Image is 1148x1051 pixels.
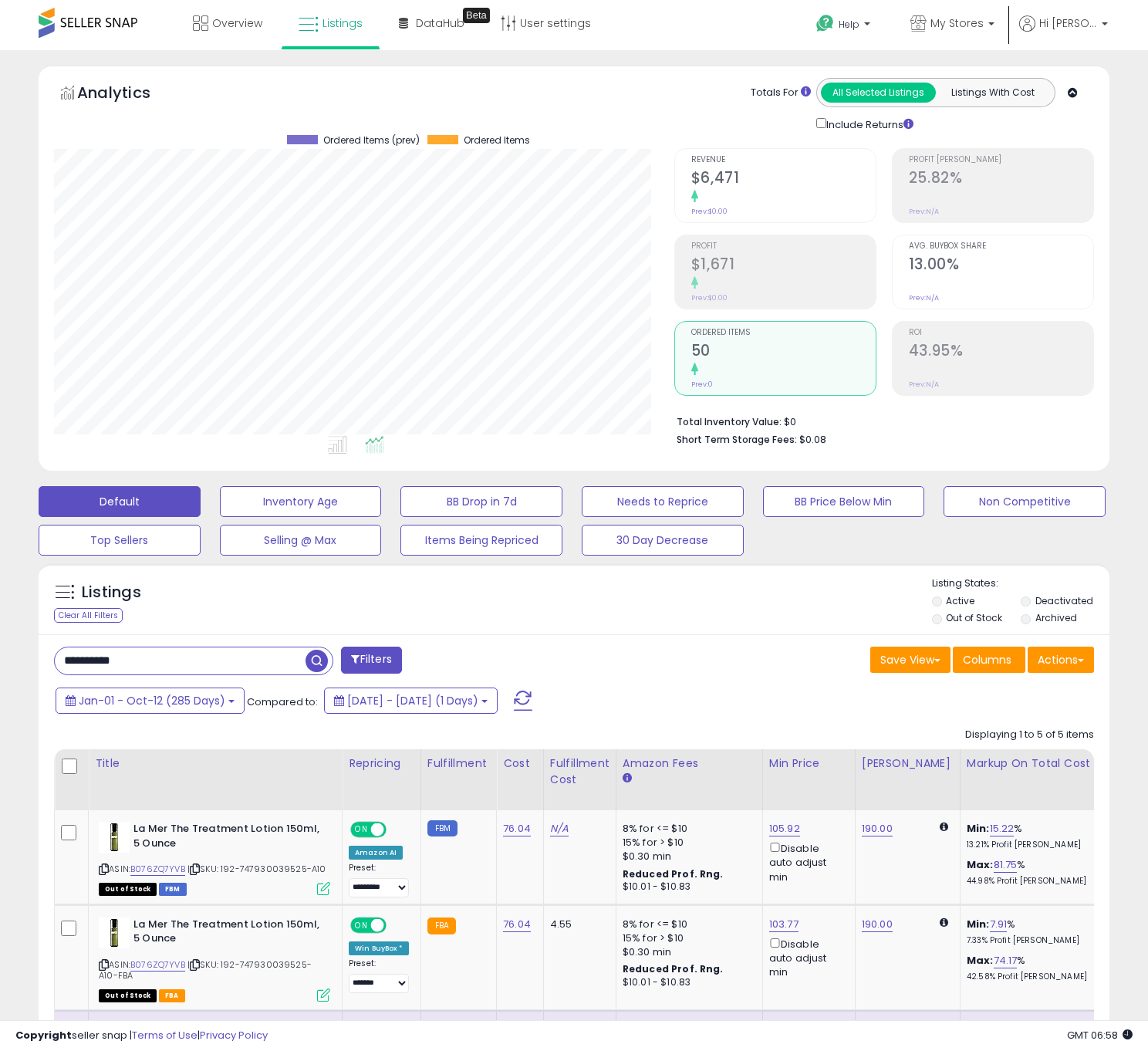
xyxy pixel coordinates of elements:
[990,821,1015,836] a: 15.22
[79,693,225,708] span: Jan-01 - Oct-12 (285 Days)
[623,945,751,959] div: $0.30 min
[960,749,1106,810] th: The percentage added to the cost of goods (COGS) that forms the calculator for Min & Max prices.
[550,755,609,788] div: Fulfillment Cost
[15,1028,72,1043] strong: Copyright
[967,822,1095,850] div: %
[691,207,728,216] small: Prev: $0.00
[935,83,1050,103] button: Listings With Cost
[349,958,409,993] div: Preset:
[623,976,751,989] div: $10.01 - $10.83
[323,135,420,146] span: Ordered Items (prev)
[967,954,1095,982] div: %
[967,917,990,931] b: Min:
[815,14,835,33] i: Get Help
[799,432,826,447] span: $0.08
[967,876,1095,887] p: 44.98% Profit [PERSON_NAME]
[503,821,531,836] a: 76.04
[130,958,185,972] a: B076ZQ7YVB
[751,86,811,100] div: Totals For
[1067,1028,1133,1043] span: 2025-10-13 06:58 GMT
[99,989,157,1002] span: All listings that are currently out of stock and unavailable for purchase on Amazon
[349,863,409,897] div: Preset:
[77,82,181,107] h5: Analytics
[691,156,876,164] span: Revenue
[623,836,751,850] div: 15% for > $10
[967,840,1095,850] p: 13.21% Profit [PERSON_NAME]
[130,863,185,876] a: B076ZQ7YVB
[1035,611,1077,624] label: Archived
[946,611,1002,624] label: Out of Stock
[1019,15,1108,50] a: Hi [PERSON_NAME]
[582,525,744,556] button: 30 Day Decrease
[400,525,562,556] button: Items Being Repriced
[862,917,893,932] a: 190.00
[769,821,800,836] a: 105.92
[691,342,876,363] h2: 50
[967,821,990,836] b: Min:
[1039,15,1097,31] span: Hi [PERSON_NAME]
[427,820,458,836] small: FBM
[220,525,382,556] button: Selling @ Max
[550,918,604,931] div: 4.55
[384,823,409,836] span: OFF
[400,486,562,517] button: BB Drop in 7d
[769,755,849,772] div: Min Price
[967,918,1095,946] div: %
[247,694,318,709] span: Compared to:
[54,608,123,623] div: Clear All Filters
[909,255,1093,276] h2: 13.00%
[909,242,1093,251] span: Avg. Buybox Share
[909,329,1093,337] span: ROI
[944,486,1106,517] button: Non Competitive
[39,525,201,556] button: Top Sellers
[1028,647,1094,673] button: Actions
[82,582,141,603] h5: Listings
[953,647,1025,673] button: Columns
[623,850,751,863] div: $0.30 min
[967,755,1100,772] div: Markup on Total Cost
[322,15,363,31] span: Listings
[691,242,876,251] span: Profit
[769,935,843,980] div: Disable auto adjust min
[39,486,201,517] button: Default
[341,647,401,674] button: Filters
[352,823,371,836] span: ON
[769,917,799,932] a: 103.77
[352,918,371,931] span: ON
[416,15,464,31] span: DataHub
[582,486,744,517] button: Needs to Reprice
[994,857,1018,873] a: 81.75
[990,917,1008,932] a: 7.91
[862,821,893,836] a: 190.00
[132,1028,198,1043] a: Terms of Use
[324,688,498,714] button: [DATE] - [DATE] (1 Days)
[994,953,1018,968] a: 74.17
[909,380,939,389] small: Prev: N/A
[99,958,312,982] span: | SKU: 192-747930039525-A10-FBA
[691,169,876,190] h2: $6,471
[967,953,994,968] b: Max:
[763,486,925,517] button: BB Price Below Min
[821,83,936,103] button: All Selected Listings
[623,822,751,836] div: 8% for <= $10
[623,755,756,772] div: Amazon Fees
[932,576,1110,591] p: Listing States:
[550,821,569,836] a: N/A
[963,652,1011,667] span: Columns
[623,962,724,975] b: Reduced Prof. Rng.
[159,989,185,1002] span: FBA
[99,918,130,948] img: 319pINmkhXL._SL40_.jpg
[691,380,713,389] small: Prev: 0
[909,169,1093,190] h2: 25.82%
[839,18,859,31] span: Help
[99,822,330,894] div: ASIN:
[862,755,954,772] div: [PERSON_NAME]
[349,941,409,955] div: Win BuyBox *
[805,115,932,133] div: Include Returns
[967,858,1095,887] div: %
[965,728,1094,742] div: Displaying 1 to 5 of 5 items
[200,1028,268,1043] a: Privacy Policy
[623,918,751,931] div: 8% for <= $10
[909,342,1093,363] h2: 43.95%
[677,415,782,428] b: Total Inventory Value:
